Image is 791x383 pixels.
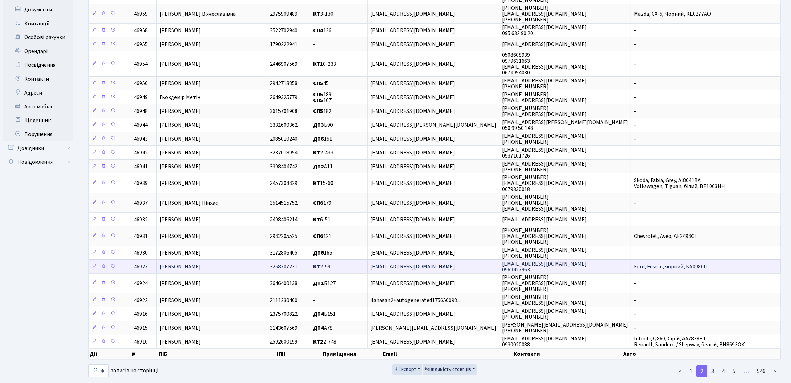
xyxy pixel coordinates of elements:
[313,338,323,346] b: КТ2
[696,365,707,377] a: 2
[313,324,333,332] span: А78
[392,364,422,375] button: Експорт
[270,163,298,170] span: 3398404742
[634,163,636,170] span: -
[502,146,587,160] span: [EMAIL_ADDRESS][DOMAIN_NAME] 0937101726
[270,232,298,240] span: 2982205525
[160,180,201,187] span: [PERSON_NAME]
[134,60,148,68] span: 46954
[313,310,324,318] b: ДП4
[88,364,109,377] select: записів на сторінці
[270,135,298,143] span: 2085010240
[134,279,148,287] span: 46924
[160,338,201,346] span: [PERSON_NAME]
[634,310,636,318] span: -
[370,107,455,115] span: [EMAIL_ADDRESS][DOMAIN_NAME]
[370,135,455,143] span: [EMAIL_ADDRESS][DOMAIN_NAME]
[370,180,455,187] span: [EMAIL_ADDRESS][DOMAIN_NAME]
[313,10,320,18] b: КТ
[160,80,201,87] span: [PERSON_NAME]
[313,163,324,170] b: ДП2
[370,263,455,270] span: [EMAIL_ADDRESS][DOMAIN_NAME]
[370,199,455,207] span: [EMAIL_ADDRESS][DOMAIN_NAME]
[313,121,324,129] b: ДП3
[134,232,148,240] span: 46931
[134,149,148,157] span: 46942
[634,80,636,87] span: -
[160,279,201,287] span: [PERSON_NAME]
[634,263,707,270] span: Ford, Fusion, чорний, KA0980ll
[3,17,73,30] a: Квитанції
[313,135,332,143] span: 151
[634,177,725,190] span: Skoda, Fabia, Grey, AI8041BA Volkswagen, Tiguan, білий, BE1063HH
[502,216,587,223] span: [EMAIL_ADDRESS][DOMAIN_NAME]
[134,107,148,115] span: 46948
[634,249,636,257] span: -
[313,135,324,143] b: ДП6
[160,93,200,101] span: Гьокдемір Метін
[382,349,513,359] th: Email
[502,105,587,118] span: [PHONE_NUMBER] [EMAIL_ADDRESS][DOMAIN_NAME]
[634,60,636,68] span: -
[634,149,636,157] span: -
[718,365,729,377] a: 4
[270,107,298,115] span: 3615701908
[3,58,73,72] a: Посвідчення
[313,279,324,287] b: ДП1
[134,296,148,304] span: 46922
[502,307,587,321] span: [EMAIL_ADDRESS][DOMAIN_NAME] [PHONE_NUMBER]
[674,365,686,377] a: <
[370,310,455,318] span: [EMAIL_ADDRESS][DOMAIN_NAME]
[134,249,148,257] span: 46930
[313,149,320,157] b: КТ
[134,338,148,346] span: 46910
[313,27,323,34] b: СП4
[3,127,73,141] a: Порушення
[502,193,587,213] span: [PHONE_NUMBER] [PHONE_NUMBER] [EMAIL_ADDRESS][DOMAIN_NAME]
[270,310,298,318] span: 2375700822
[134,41,148,48] span: 46955
[88,364,158,377] label: записів на сторінці
[370,80,455,87] span: [EMAIL_ADDRESS][DOMAIN_NAME]
[502,226,587,246] span: [PHONE_NUMBER] [EMAIL_ADDRESS][DOMAIN_NAME] [PHONE_NUMBER]
[131,349,158,359] th: #
[370,249,455,257] span: [EMAIL_ADDRESS][DOMAIN_NAME]
[3,44,73,58] a: Орендарі
[502,335,587,348] span: [EMAIL_ADDRESS][DOMAIN_NAME] 0930020088
[313,107,323,115] b: СП5
[370,163,455,170] span: [EMAIL_ADDRESS][DOMAIN_NAME]
[313,60,336,68] span: 10-233
[502,293,587,307] span: [PHONE_NUMBER] [EMAIL_ADDRESS][DOMAIN_NAME]
[160,216,201,223] span: [PERSON_NAME]
[502,160,587,173] span: [EMAIL_ADDRESS][DOMAIN_NAME] [PHONE_NUMBER]
[160,107,201,115] span: [PERSON_NAME]
[394,366,416,373] span: Експорт
[134,163,148,170] span: 46941
[134,180,148,187] span: 46939
[270,324,298,332] span: 3143607569
[160,310,201,318] span: [PERSON_NAME]
[502,51,587,77] span: 0508608939 0979631663 [EMAIL_ADDRESS][DOMAIN_NAME] 0674954030
[160,60,201,68] span: [PERSON_NAME]
[313,149,333,157] span: 2-433
[634,296,636,304] span: -
[313,263,320,270] b: КТ
[134,121,148,129] span: 46944
[313,10,333,18] span: 3-130
[634,324,636,332] span: -
[313,296,315,304] span: -
[313,60,320,68] b: КТ
[160,149,201,157] span: [PERSON_NAME]
[160,199,218,207] span: [PERSON_NAME] Пінхас
[322,349,382,359] th: Приміщення
[313,324,324,332] b: ДП4
[276,349,322,359] th: ІПН
[313,107,332,115] span: 182
[313,163,333,170] span: А11
[634,232,696,240] span: Chevrolet, Aveo, AE2498CI
[769,365,781,377] a: >
[313,91,332,104] span: 189 167
[270,216,298,223] span: 2498406214
[370,121,496,129] span: [EMAIL_ADDRESS][PERSON_NAME][DOMAIN_NAME]
[370,60,455,68] span: [EMAIL_ADDRESS][DOMAIN_NAME]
